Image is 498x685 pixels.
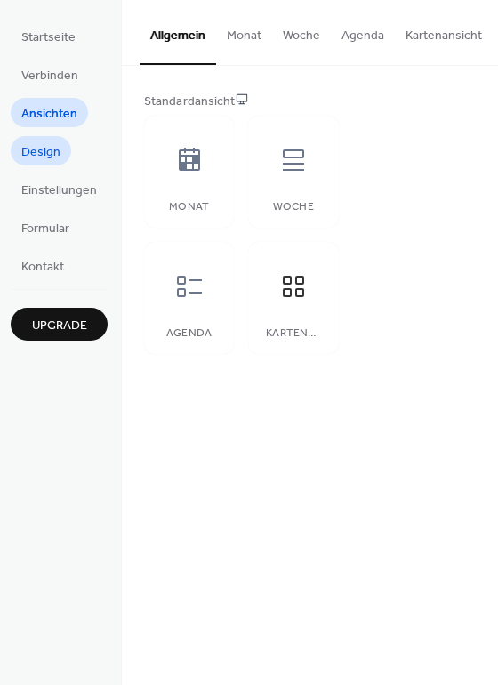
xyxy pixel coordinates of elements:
a: Kontakt [11,251,75,280]
span: Upgrade [32,317,87,335]
span: Design [21,143,60,162]
div: Kartenansicht [266,327,320,340]
div: Agenda [162,327,216,340]
span: Einstellungen [21,181,97,200]
button: Upgrade [11,308,108,341]
span: Startseite [21,28,76,47]
a: Design [11,136,71,165]
a: Verbinden [11,60,89,89]
div: Standardansicht [144,93,472,111]
div: Monat [162,201,216,214]
span: Formular [21,220,69,238]
span: Verbinden [21,67,78,85]
a: Startseite [11,21,86,51]
div: Woche [266,201,320,214]
a: Formular [11,213,80,242]
a: Ansichten [11,98,88,127]
span: Kontakt [21,258,64,277]
span: Ansichten [21,105,77,124]
a: Einstellungen [11,174,108,204]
